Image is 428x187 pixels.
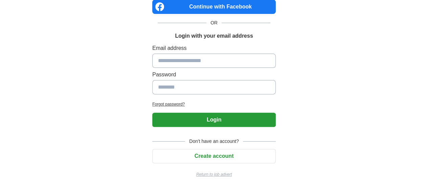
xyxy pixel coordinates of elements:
[175,32,253,40] h1: Login with your email address
[185,138,243,145] span: Don't have an account?
[152,153,276,159] a: Create account
[206,19,222,26] span: OR
[152,71,276,79] label: Password
[152,101,276,107] a: Forgot password?
[152,113,276,127] button: Login
[152,44,276,52] label: Email address
[152,171,276,177] a: Return to job advert
[152,149,276,163] button: Create account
